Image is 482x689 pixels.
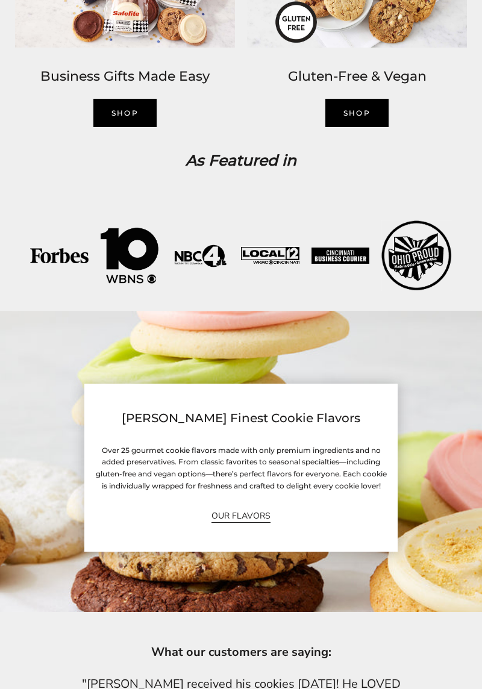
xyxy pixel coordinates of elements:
[151,644,331,660] strong: What our customers are saying:
[15,66,235,87] h2: Business Gifts Made Easy
[186,151,296,169] strong: As Featured in
[93,408,389,428] h3: [PERSON_NAME] Finest Cookie Flavors
[311,248,370,264] img: Cincinnati_Business_Courier_aeb1e58f-32e5-4e40-a3a9-22174a2af0c2.png
[211,509,271,523] a: OUR FLAVORS
[93,444,389,492] h6: Over 25 gourmet cookie flavors made with only premium ingredients and no added preservatives. Fro...
[381,220,452,291] img: Ohio_Proud_97eda790-6e08-4892-9e01-8027a494fb1f.png
[10,643,125,679] iframe: Sign Up via Text for Offers
[30,248,89,263] img: Forbes-logo_98f252e9-69c5-4d72-b180-697e629e2573.png
[325,99,389,127] a: Shop
[171,243,229,269] img: NBC4_3e9327f4-42f1-4375-94ff-ef0f6401c801.png
[93,99,157,127] a: SHOP
[101,228,159,284] img: WBNS_10_ef9a19d3-1842-47dd-a78c-36855d739cf5.png
[241,247,299,265] img: Local_12_dbc67648-9c1a-4937-83f6-bc5fcf7bdcb7.png
[247,66,467,87] h2: Gluten-Free & Vegan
